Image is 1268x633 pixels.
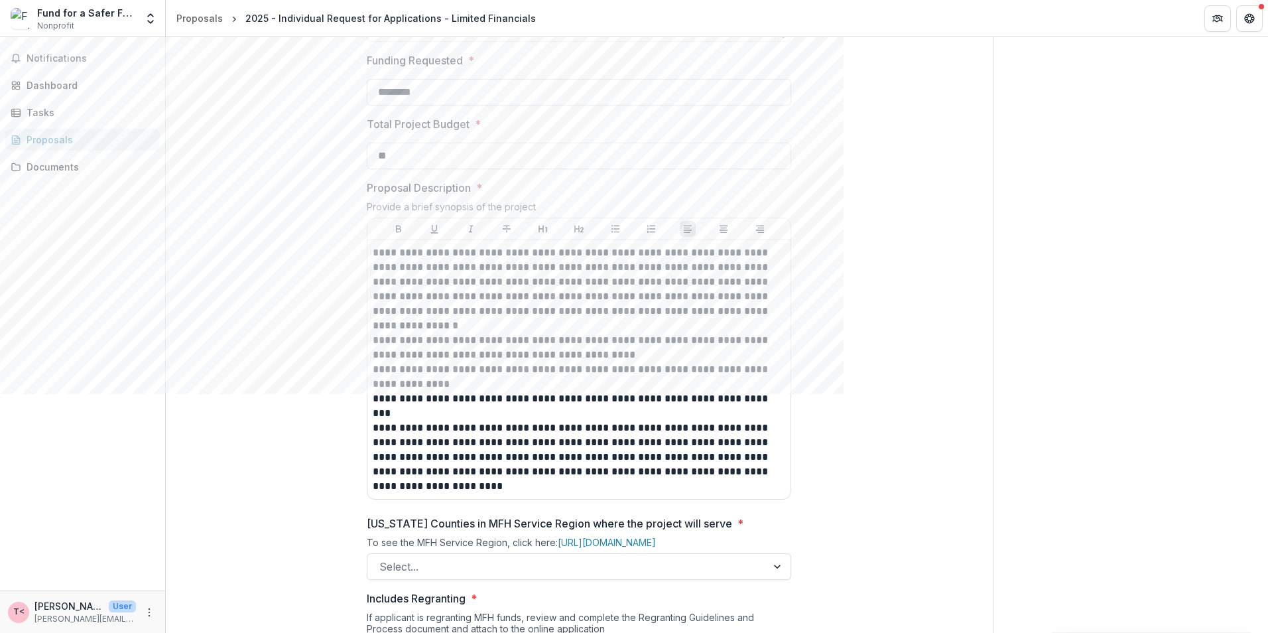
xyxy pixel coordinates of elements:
[27,53,155,64] span: Notifications
[176,11,223,25] div: Proposals
[367,537,791,553] div: To see the MFH Service Region, click here:
[558,537,656,548] a: [URL][DOMAIN_NAME]
[141,5,160,32] button: Open entity switcher
[37,20,74,32] span: Nonprofit
[13,608,25,616] div: Tyler Hudacek <tyler.hudacek@charity.org>
[5,129,160,151] a: Proposals
[426,221,442,237] button: Underline
[5,74,160,96] a: Dashboard
[367,52,463,68] p: Funding Requested
[752,221,768,237] button: Align Right
[141,604,157,620] button: More
[5,102,160,123] a: Tasks
[607,221,623,237] button: Bullet List
[27,78,149,92] div: Dashboard
[171,9,541,28] nav: breadcrumb
[34,599,103,613] p: [PERSON_NAME] <[PERSON_NAME][EMAIL_ADDRESS][PERSON_NAME][DOMAIN_NAME]>
[680,221,696,237] button: Align Left
[27,133,149,147] div: Proposals
[245,11,536,25] div: 2025 - Individual Request for Applications - Limited Financials
[716,221,731,237] button: Align Center
[109,600,136,612] p: User
[27,160,149,174] div: Documents
[5,156,160,178] a: Documents
[499,221,515,237] button: Strike
[1236,5,1263,32] button: Get Help
[535,221,551,237] button: Heading 1
[463,221,479,237] button: Italicize
[27,105,149,119] div: Tasks
[367,516,732,531] p: [US_STATE] Counties in MFH Service Region where the project will serve
[367,201,791,218] div: Provide a brief synopsis of the project
[367,180,471,196] p: Proposal Description
[34,613,136,625] p: [PERSON_NAME][EMAIL_ADDRESS][PERSON_NAME][DOMAIN_NAME]
[367,116,470,132] p: Total Project Budget
[643,221,659,237] button: Ordered List
[37,6,136,20] div: Fund for a Safer Future
[367,591,466,606] p: Includes Regranting
[571,221,587,237] button: Heading 2
[11,8,32,29] img: Fund for a Safer Future
[1204,5,1231,32] button: Partners
[391,221,407,237] button: Bold
[171,9,228,28] a: Proposals
[5,48,160,69] button: Notifications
